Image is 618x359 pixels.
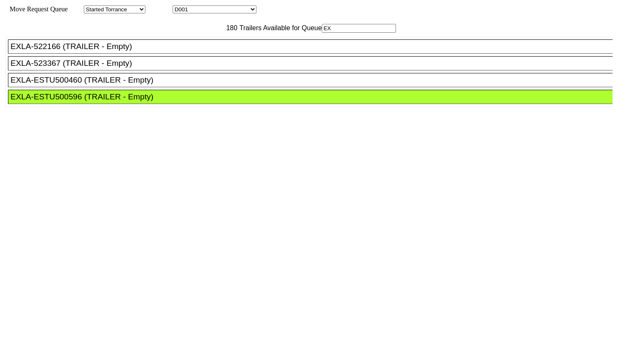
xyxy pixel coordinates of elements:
span: Area [69,5,82,13]
div: EXLA-ESTU500596 (TRAILER - Empty) [10,92,618,101]
div: EXLA-ESTU500460 (TRAILER - Empty) [10,75,618,85]
span: Trailers Available for Queue [238,24,322,31]
input: Filter Available Trailers [322,24,396,33]
span: Location [147,5,171,13]
div: EXLA-522166 (TRAILER - Empty) [10,42,618,51]
span: 180 [222,24,238,31]
div: EXLA-523367 (TRAILER - Empty) [10,59,618,68]
span: Move Request Queue [5,5,68,13]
